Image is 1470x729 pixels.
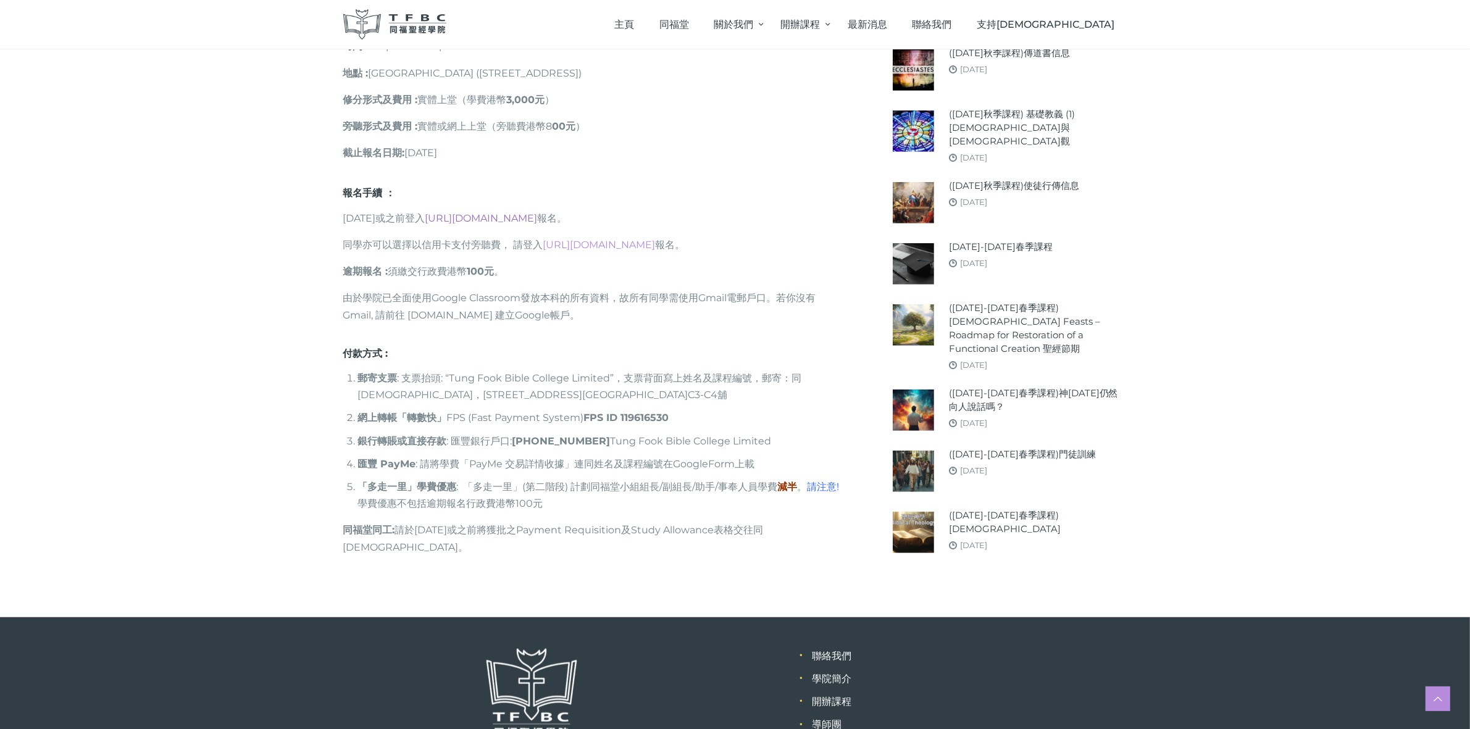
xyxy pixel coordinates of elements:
[343,118,843,135] p: 實體或網上上堂（旁聽費港幣8 ）
[893,451,934,492] img: (2024-25年春季課程)門徒訓練
[960,418,987,428] a: [DATE]
[343,348,388,359] b: 付款方式 :
[358,433,843,449] li: : 匯豐銀行戶口: Tung Fook Bible College Limited
[949,301,1127,356] a: ([DATE]-[DATE]春季課程) [DEMOGRAPHIC_DATA] Feasts – Roadmap for Restoration of a Functional Creation ...
[949,386,1127,414] a: ([DATE]-[DATE]春季課程)神[DATE]仍然向人說話嗎？
[960,540,987,550] a: [DATE]
[812,650,851,662] a: 聯絡我們
[358,458,416,470] strong: 匯豐 PayMe
[949,240,1053,254] a: [DATE]-[DATE]春季課程
[467,265,495,277] strong: 100元
[768,6,835,43] a: 開辦課程
[659,19,689,30] span: 同福堂
[893,512,934,553] img: (2024-25年春季課程)聖經神學
[949,509,1127,536] a: ([DATE]-[DATE]春季課程)[DEMOGRAPHIC_DATA]
[960,258,987,268] a: [DATE]
[358,456,843,472] li: : 請將學費「PayMe 交易詳情收據」連同姓名及課程編號在GoogleForm上載
[714,19,753,30] span: 關於我們
[343,144,843,161] p: [DATE]
[808,481,840,493] span: 請注意!
[949,46,1070,60] a: ([DATE]秋季課程)傳道書信息
[358,372,398,384] strong: 郵寄支票
[812,696,851,707] a: 開辦課程
[343,9,447,40] img: 同福聖經學院 TFBC
[358,498,543,509] span: 學費優惠不包括逾期報名行政費港幣100元
[343,94,418,106] strong: 修分形式及費用 :
[949,107,1127,148] a: ([DATE]秋季課程) 基礎教義 (1) [DEMOGRAPHIC_DATA]與[DEMOGRAPHIC_DATA]觀
[964,6,1127,43] a: 支持[DEMOGRAPHIC_DATA]
[343,522,843,555] p: 請於[DATE]或之前將獲批之Payment Requisition及Study Allowance表格交往同[DEMOGRAPHIC_DATA]。
[425,212,538,224] a: [URL][DOMAIN_NAME]
[893,389,934,431] img: (2024-25年春季課程)神今天仍然向人說話嗎？
[553,120,576,132] strong: 00元
[507,94,545,106] strong: 3,000元
[893,182,934,223] img: (2025年秋季課程)使徒行傳信息
[343,210,843,227] p: [DATE]或之前登入 報名。
[835,6,900,43] a: 最新消息
[614,19,634,30] span: 主頁
[960,360,987,370] a: [DATE]
[343,91,843,108] p: 實體上堂（學費港幣 ）
[701,6,768,43] a: 關於我們
[543,239,656,251] a: [URL][DOMAIN_NAME]
[960,64,987,74] a: [DATE]
[358,412,447,423] strong: 網上轉帳「轉數快」
[358,478,843,512] li: : 「多走一里」(第二階段) 計劃同福堂小組組長/副組長/助手/事奉人員學費 。
[403,147,405,159] b: :
[343,236,843,253] p: 同學亦可以選擇以信用卡支付旁聽費， 請登入 報名。
[912,19,952,30] span: 聯絡我們
[977,19,1114,30] span: 支持[DEMOGRAPHIC_DATA]
[512,435,611,447] strong: [PHONE_NUMBER]
[602,6,647,43] a: 主頁
[358,409,843,426] li: FPS (Fast Payment System)
[812,673,851,685] a: 學院簡介
[358,370,843,403] li: : 支票抬頭: “Tung Fook Bible College Limited”，支票背面寫上姓名及課程編號，郵寄：同[DEMOGRAPHIC_DATA]，[STREET_ADDRESS][G...
[960,465,987,475] a: [DATE]
[781,19,821,30] span: 開辦課程
[343,263,843,280] p: 須繳交行政費港幣 。
[893,110,934,152] img: (2025年秋季課程) 基礎教義 (1) 聖靈觀與教會觀
[343,67,369,79] strong: 地點 :
[343,65,843,81] p: [GEOGRAPHIC_DATA] ([STREET_ADDRESS])
[584,412,669,423] strong: FPS ID 119616530
[358,481,457,493] strong: 「多走一里」學費優惠
[343,524,395,536] b: 同福堂同工:
[358,435,447,447] strong: 銀行轉賬或直接
[646,6,701,43] a: 同福堂
[960,152,987,162] a: [DATE]
[848,19,887,30] span: 最新消息
[343,265,388,277] strong: 逾期報名 :
[1426,686,1450,711] a: Scroll to top
[949,179,1079,193] a: ([DATE]秋季課程)使徒行傳信息
[949,448,1096,461] a: ([DATE]-[DATE]春季課程)門徒訓練
[343,187,396,199] strong: 報名手續 ：
[427,435,447,447] span: 存款
[960,197,987,207] a: [DATE]
[778,481,798,493] span: 減半
[893,49,934,91] img: (2025年秋季課程)傳道書信息
[900,6,964,43] a: 聯絡我們
[343,120,418,132] strong: 旁聽形式及費用 :
[893,304,934,346] img: (2024-25年春季課程) Biblical Feasts – Roadmap for Restoration of a Functional Creation 聖經節期
[343,147,403,159] strong: 截止報名日期
[343,290,843,323] p: 由於學院已全面使用Google Classroom發放本科的所有資料，故所有同學需使用Gmail電郵戶口。若你沒有Gmail, 請前往 [DOMAIN_NAME] 建立Google帳戶。
[893,243,934,285] img: 2024-25年春季課程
